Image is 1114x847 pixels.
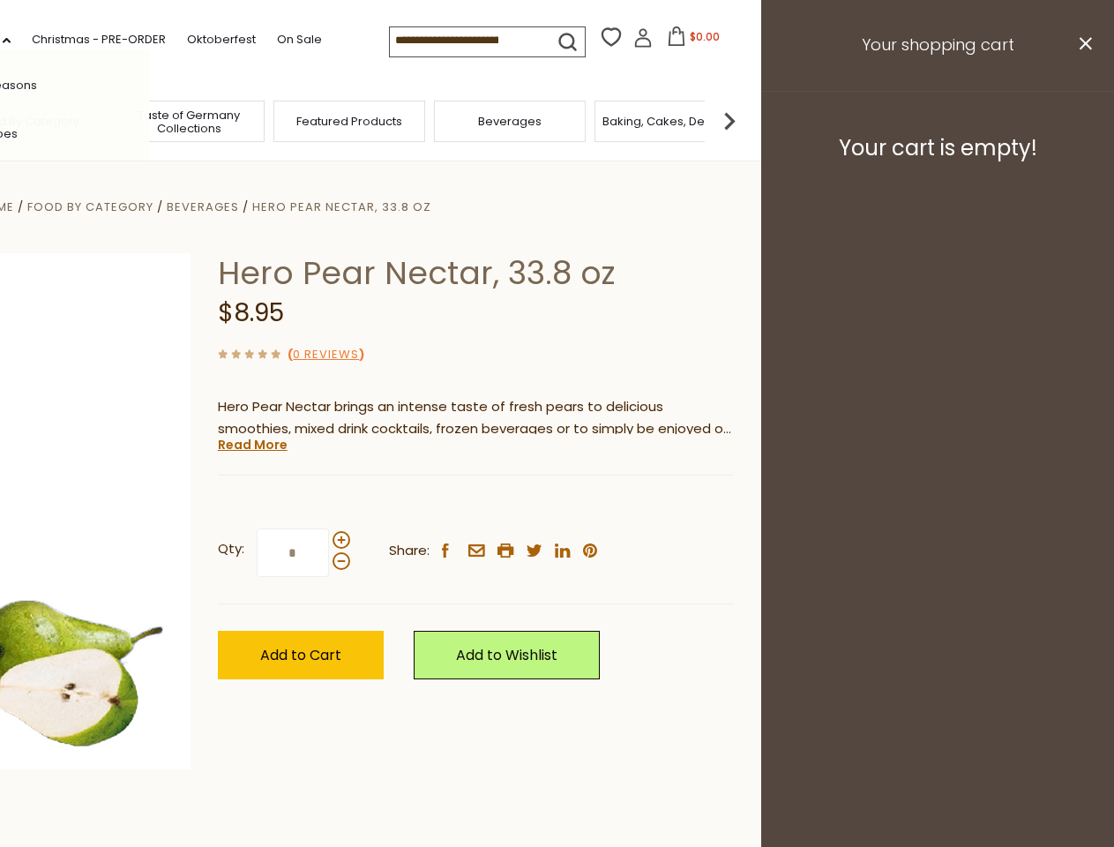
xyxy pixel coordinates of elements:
[252,199,431,215] a: Hero Pear Nectar, 33.8 oz
[32,30,166,49] a: Christmas - PRE-ORDER
[414,631,600,679] a: Add to Wishlist
[167,199,239,215] a: Beverages
[260,645,341,665] span: Add to Cart
[389,540,430,562] span: Share:
[296,115,402,128] a: Featured Products
[218,538,244,560] strong: Qty:
[288,346,364,363] span: ( )
[277,30,322,49] a: On Sale
[293,346,359,364] a: 0 Reviews
[218,296,284,330] span: $8.95
[656,26,731,53] button: $0.00
[118,109,259,135] a: Taste of Germany Collections
[218,631,384,679] button: Add to Cart
[218,253,734,293] h1: Hero Pear Nectar, 33.8 oz
[690,29,720,44] span: $0.00
[187,30,256,49] a: Oktoberfest
[27,199,153,215] a: Food By Category
[783,135,1092,161] h3: Your cart is empty!
[712,103,747,139] img: next arrow
[218,396,734,440] p: Hero Pear Nectar brings an intense taste of fresh pears to delicious smoothies, mixed drink cockt...
[602,115,739,128] a: Baking, Cakes, Desserts
[218,436,288,453] a: Read More
[257,528,329,577] input: Qty:
[478,115,542,128] a: Beverages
